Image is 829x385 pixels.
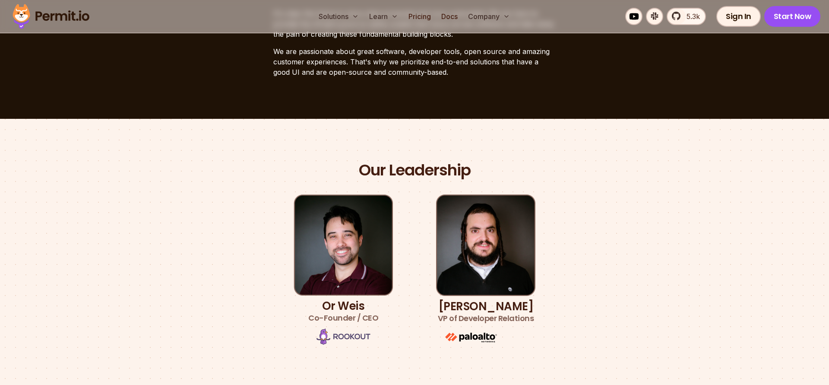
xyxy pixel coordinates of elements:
[405,8,434,25] a: Pricing
[445,333,497,343] img: paloalto
[764,6,821,27] a: Start Now
[308,312,378,324] span: Co-Founder / CEO
[465,8,513,25] button: Company
[294,194,393,296] img: Or Weis | Co-Founder / CEO
[438,300,534,325] h3: [PERSON_NAME]
[9,2,93,31] img: Permit logo
[359,160,471,181] h2: Our Leadership
[436,194,535,296] img: Gabriel L. Manor | VP of Developer Relations, GTM
[273,46,556,77] p: We are passionate about great software, developer tools, open source and amazing customer experie...
[308,300,378,324] h3: Or Weis
[366,8,402,25] button: Learn
[316,328,370,345] img: Rookout
[507,332,527,343] img: cisco
[438,312,534,325] span: VP of Developer Relations
[438,8,461,25] a: Docs
[716,6,761,27] a: Sign In
[315,8,362,25] button: Solutions
[667,8,706,25] a: 5.3k
[681,11,700,22] span: 5.3k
